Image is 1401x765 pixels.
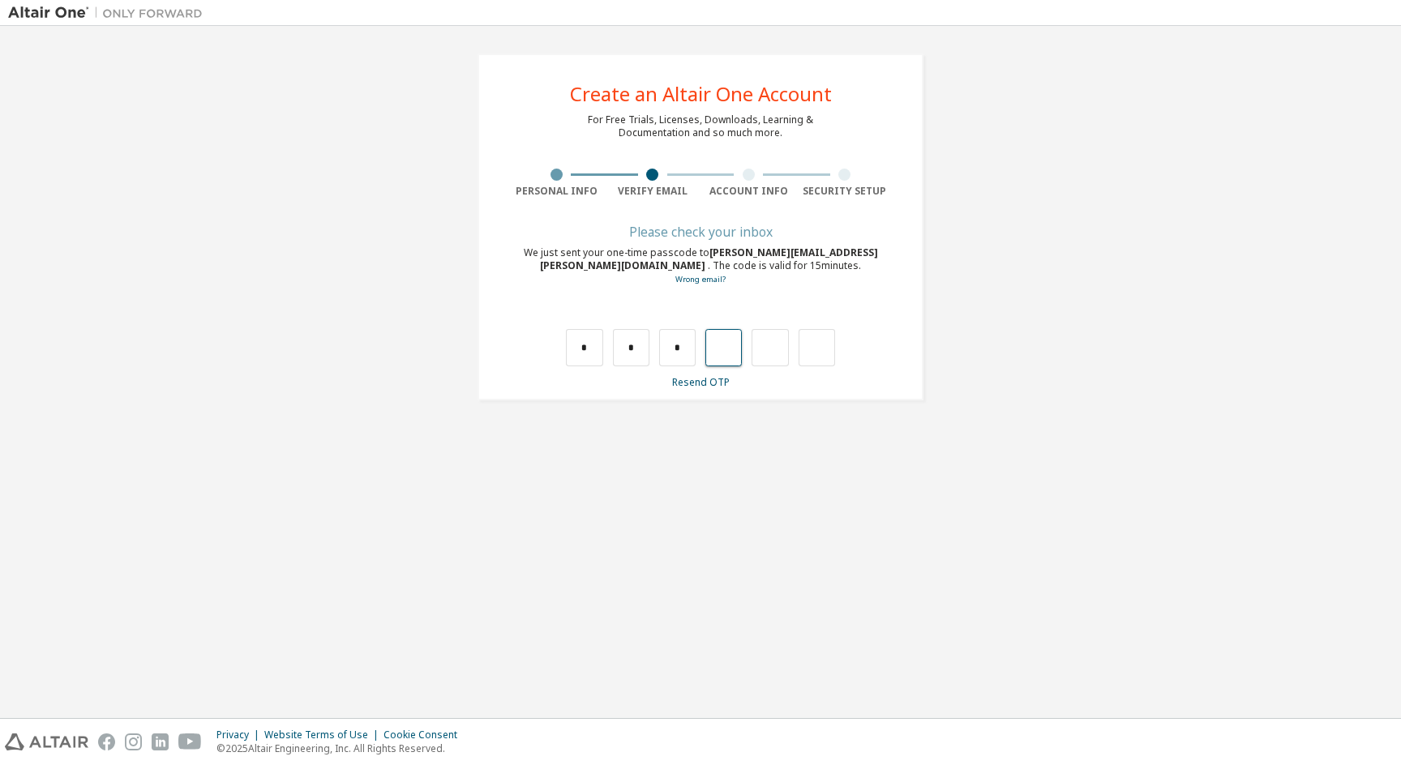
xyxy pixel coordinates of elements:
[675,274,726,284] a: Go back to the registration form
[383,729,467,741] div: Cookie Consent
[264,729,383,741] div: Website Terms of Use
[125,733,142,750] img: instagram.svg
[540,246,878,272] span: [PERSON_NAME][EMAIL_ADDRESS][PERSON_NAME][DOMAIN_NAME]
[588,113,813,139] div: For Free Trials, Licenses, Downloads, Learning & Documentation and so much more.
[508,185,605,198] div: Personal Info
[152,733,169,750] img: linkedin.svg
[700,185,797,198] div: Account Info
[508,246,893,286] div: We just sent your one-time passcode to . The code is valid for 15 minutes.
[797,185,893,198] div: Security Setup
[5,733,88,750] img: altair_logo.svg
[672,375,730,389] a: Resend OTP
[98,733,115,750] img: facebook.svg
[570,84,832,104] div: Create an Altair One Account
[508,227,893,237] div: Please check your inbox
[178,733,202,750] img: youtube.svg
[216,741,467,755] p: © 2025 Altair Engineering, Inc. All Rights Reserved.
[8,5,211,21] img: Altair One
[605,185,701,198] div: Verify Email
[216,729,264,741] div: Privacy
